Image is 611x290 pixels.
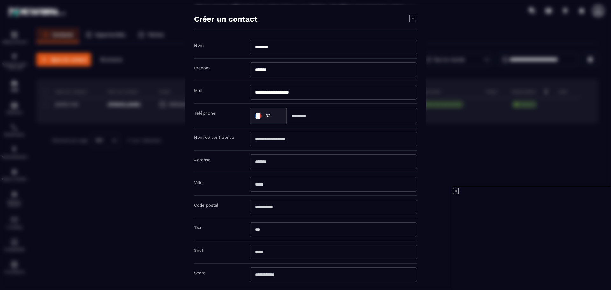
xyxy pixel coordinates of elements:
label: Mail [194,88,202,93]
label: Adresse [194,158,211,162]
label: TVA [194,225,202,230]
label: Nom de l'entreprise [194,135,234,140]
label: Prénom [194,66,210,70]
div: Search for option [250,108,286,124]
span: +33 [263,112,270,119]
label: Nom [194,43,204,48]
label: Téléphone [194,111,215,116]
h4: Créer un contact [194,15,257,24]
img: Country Flag [252,109,264,122]
input: Search for option [272,111,280,120]
label: Siret [194,248,203,253]
label: Ville [194,180,203,185]
label: Score [194,271,206,275]
label: Code postal [194,203,218,208]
